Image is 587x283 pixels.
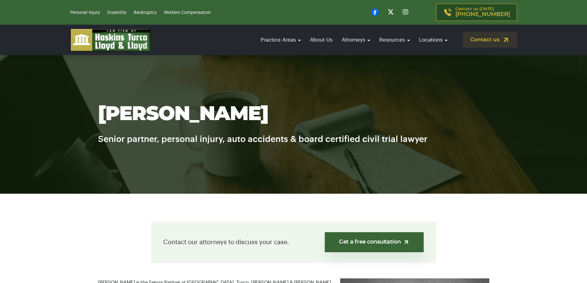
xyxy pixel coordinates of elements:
a: Workers Compensation [164,10,211,15]
h1: [PERSON_NAME] [98,103,489,125]
a: Bankruptcy [134,10,157,15]
h6: Senior partner, personal injury, auto accidents & board certified civil trial lawyer [98,125,489,146]
a: Resources [376,31,413,49]
img: arrow-up-right-light.svg [403,239,410,245]
a: Contact us [DATE][PHONE_NUMBER] [436,4,517,21]
a: About Us [307,31,336,49]
a: Practice Areas [258,31,304,49]
img: logo [70,28,150,51]
a: Locations [416,31,450,49]
div: Contact our attorneys to discuss your case. [151,221,436,263]
a: Personal Injury [70,10,100,15]
a: Disability [107,10,126,15]
p: Contact us [DATE] [455,7,510,18]
a: Get a free consultation [325,232,424,252]
a: Contact us [463,32,517,48]
span: [PHONE_NUMBER] [455,11,510,18]
a: Attorneys [339,31,373,49]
